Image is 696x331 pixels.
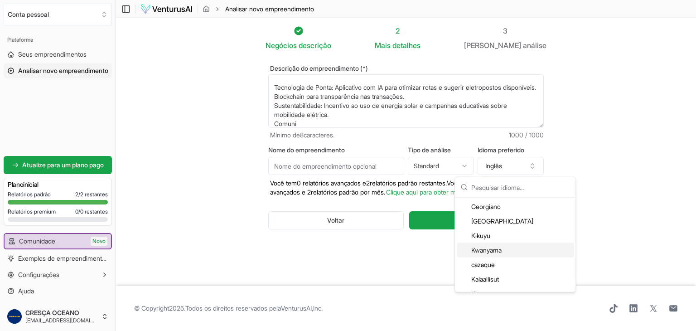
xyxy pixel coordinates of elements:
[78,191,80,198] font: /
[304,131,334,139] font: caracteres.
[303,179,361,187] font: relatórios avançados
[268,146,345,154] font: Nome do empreendimento
[8,180,23,188] font: Plano
[134,304,169,312] font: © Copyright
[75,191,78,198] font: 2
[8,191,51,198] font: Relatórios padrão
[270,131,300,139] font: Mínimo de
[268,74,544,128] textarea: "RecargaBR é uma startup inovadora com sede em [GEOGRAPHIC_DATA], [GEOGRAPHIC_DATA], que transfor...
[25,317,114,324] font: [EMAIL_ADDRESS][DOMAIN_NAME]
[471,232,490,239] font: Kikuyu
[392,41,420,50] font: detalhes
[471,217,533,225] font: [GEOGRAPHIC_DATA]
[80,191,83,198] font: 2
[4,268,112,282] button: Configurações
[22,161,104,169] font: Atualize para um plano pago
[266,41,297,50] font: Negócios
[19,237,55,245] font: Comunidade
[370,179,447,187] font: relatórios padrão restantes.
[366,179,370,187] font: 2
[18,50,87,58] font: Seus empreendimentos
[18,67,108,74] font: Analisar novo empreendimento
[396,26,400,35] font: 2
[4,284,112,298] a: Ajuda
[464,41,521,50] font: [PERSON_NAME]
[140,4,193,15] img: logotipo
[270,179,297,187] font: Você tem
[386,188,525,196] font: Clique aqui para obter mais relatórios avançados.
[8,208,56,215] font: Relatórios premium
[18,287,34,295] font: Ajuda
[471,177,570,197] input: Pesquisar idioma...
[7,36,33,43] font: Plataforma
[225,5,314,14] span: Analisar novo empreendimento
[299,41,331,50] font: descrição
[268,211,404,229] button: Voltar
[169,304,185,312] font: 2025.
[478,146,524,154] font: Idioma preferido
[471,290,490,297] font: Khmer
[92,238,106,244] font: Novo
[471,246,502,254] font: Kwanyama
[25,309,79,316] font: CRESÇA OCEANO
[8,10,49,18] font: Conta pessoal
[503,26,507,35] font: 3
[523,41,546,50] font: análise
[4,4,112,25] button: Selecione uma organização
[7,309,22,324] img: ACg8ocJjiZYNQGAVyvh8sTqOmLndPEOerIdPZ9Djk3_d7N5uJrogcrk=s96-c
[80,208,83,215] font: 0
[4,251,112,266] a: Exemplos de empreendimentos
[447,179,461,187] font: Você
[4,156,112,174] a: Atualize para um plano pago
[471,275,499,283] font: Kalaallisut
[300,131,304,139] font: 8
[75,208,78,215] font: 0
[270,64,368,72] font: Descrição do empreendimento (*)
[471,261,495,268] font: cazaque
[185,304,281,312] font: Todos os direitos reservados pela
[225,5,314,13] font: Analisar novo empreendimento
[23,180,39,188] font: inicial
[409,211,544,229] button: Gerar
[362,179,366,187] font: e
[297,179,301,187] font: 0
[408,146,451,154] font: Tipo de análise
[313,304,323,312] font: Inc.
[203,5,314,14] nav: migalha de pão
[281,304,313,312] a: VenturusAI,
[4,47,112,62] a: Seus empreendimentos
[78,208,80,215] font: /
[375,41,391,50] font: Mais
[85,208,108,215] font: restantes
[18,254,109,262] font: Exemplos de empreendimentos
[311,188,385,196] font: relatórios padrão por mês.
[327,216,344,224] font: Voltar
[5,234,111,248] a: ComunidadeNovo
[485,162,502,170] font: Inglês
[509,131,544,139] font: 1000 / 1000
[18,271,59,278] font: Configurações
[85,191,108,198] font: restantes
[268,157,404,175] input: Nome do empreendimento opcional
[4,63,112,78] a: Analisar novo empreendimento
[471,203,501,210] font: Georgiano
[4,306,112,327] button: CRESÇA OCEANO[EMAIL_ADDRESS][DOMAIN_NAME]
[307,188,311,196] font: 2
